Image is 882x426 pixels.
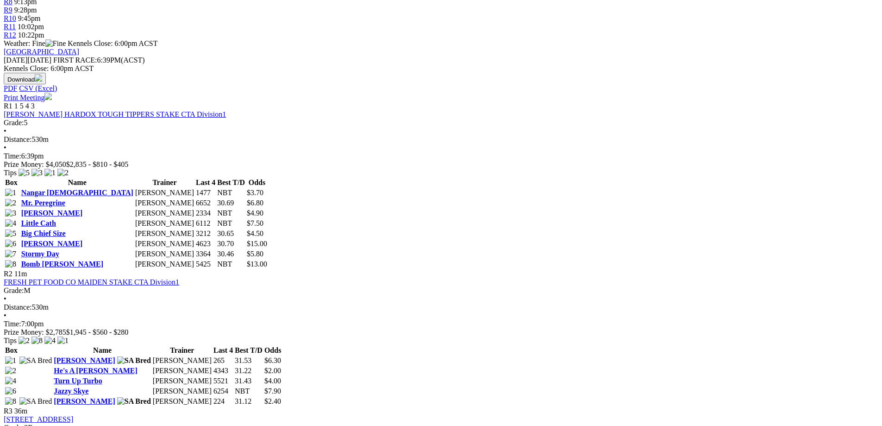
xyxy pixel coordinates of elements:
img: SA Bred [117,397,151,406]
span: $6.80 [247,199,263,207]
span: $7.90 [264,387,281,395]
span: Time: [4,320,21,328]
th: Last 4 [213,346,233,355]
th: Name [21,178,134,187]
td: NBT [234,387,263,396]
td: [PERSON_NAME] [135,229,194,238]
th: Name [53,346,151,355]
img: 1 [5,189,16,197]
td: 1477 [195,188,216,197]
div: M [4,286,878,295]
img: 3 [31,169,43,177]
td: 4623 [195,239,216,248]
img: 8 [31,337,43,345]
img: 6 [5,240,16,248]
a: [PERSON_NAME] HARDOX TOUGH TIPPERS STAKE CTA Division1 [4,110,226,118]
th: Best T/D [234,346,263,355]
a: [PERSON_NAME] [54,356,115,364]
span: $15.00 [247,240,267,248]
span: $13.00 [247,260,267,268]
a: PDF [4,84,17,92]
div: Download [4,84,878,93]
img: 7 [5,250,16,258]
span: $4.90 [247,209,263,217]
a: [PERSON_NAME] [21,209,82,217]
td: 3212 [195,229,216,238]
th: Odds [246,178,268,187]
img: 5 [19,169,30,177]
a: R9 [4,6,13,14]
img: 4 [44,337,56,345]
span: $4.00 [264,377,281,385]
span: 1 5 4 3 [14,102,35,110]
td: NBT [217,209,245,218]
div: 530m [4,135,878,144]
a: Nangar [DEMOGRAPHIC_DATA] [21,189,133,197]
td: [PERSON_NAME] [135,260,194,269]
td: [PERSON_NAME] [152,366,212,375]
td: [PERSON_NAME] [135,219,194,228]
span: Box [5,346,18,354]
a: R11 [4,23,16,31]
img: 1 [44,169,56,177]
td: NBT [217,188,245,197]
span: $6.30 [264,356,281,364]
span: $5.80 [247,250,263,258]
td: [PERSON_NAME] [135,188,194,197]
span: [DATE] [4,56,51,64]
td: 5521 [213,376,233,386]
span: 11m [14,270,27,278]
span: Weather: Fine [4,39,68,47]
td: 30.65 [217,229,245,238]
span: 6:39PM(ACST) [53,56,145,64]
td: 31.12 [234,397,263,406]
th: Odds [264,346,281,355]
td: 5425 [195,260,216,269]
a: CSV (Excel) [19,84,57,92]
td: [PERSON_NAME] [152,397,212,406]
td: 31.53 [234,356,263,365]
a: Little Cath [21,219,56,227]
a: R10 [4,14,16,22]
span: $3.70 [247,189,263,197]
span: R3 [4,407,13,415]
span: 10:22pm [18,31,44,39]
td: 4343 [213,366,233,375]
span: $4.50 [247,229,263,237]
div: Prize Money: $4,050 [4,160,878,169]
span: R2 [4,270,13,278]
img: SA Bred [19,356,52,365]
td: [PERSON_NAME] [135,209,194,218]
button: Download [4,73,46,84]
span: 9:28pm [14,6,37,14]
td: 3364 [195,249,216,259]
div: 7:00pm [4,320,878,328]
span: • [4,127,6,135]
td: 6254 [213,387,233,396]
td: 6112 [195,219,216,228]
img: 2 [5,199,16,207]
img: printer.svg [44,93,52,100]
a: R12 [4,31,16,39]
span: $1,945 - $560 - $280 [66,328,129,336]
th: Last 4 [195,178,216,187]
div: 5 [4,119,878,127]
img: 2 [19,337,30,345]
span: $7.50 [247,219,263,227]
td: [PERSON_NAME] [152,387,212,396]
td: 30.70 [217,239,245,248]
span: $2.40 [264,397,281,405]
td: [PERSON_NAME] [135,198,194,208]
span: 9:45pm [18,14,41,22]
div: Prize Money: $2,785 [4,328,878,337]
img: 4 [5,219,16,228]
td: 30.69 [217,198,245,208]
td: [PERSON_NAME] [152,356,212,365]
td: NBT [217,260,245,269]
td: 2334 [195,209,216,218]
img: 2 [5,367,16,375]
th: Trainer [152,346,212,355]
